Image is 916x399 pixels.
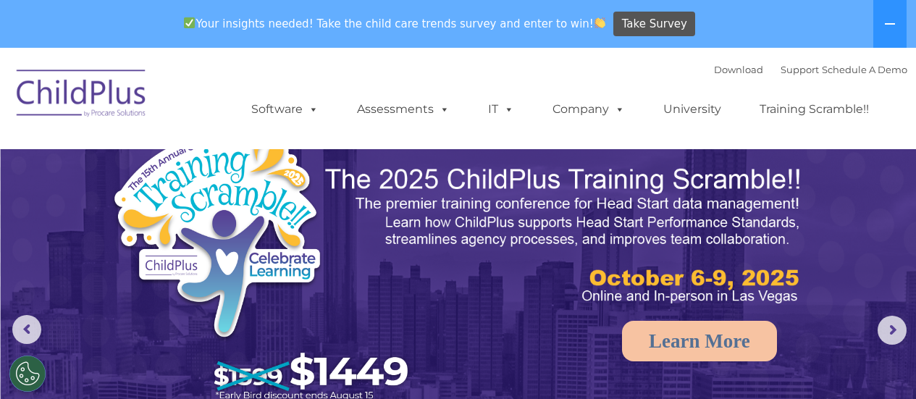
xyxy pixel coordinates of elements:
a: Assessments [343,95,464,124]
font: | [714,64,907,75]
a: Download [714,64,763,75]
a: IT [474,95,529,124]
button: Cookies Settings [9,356,46,392]
span: Your insights needed! Take the child care trends survey and enter to win! [178,9,612,38]
a: Company [538,95,639,124]
a: Learn More [622,321,777,361]
a: Software [237,95,333,124]
a: Take Survey [613,12,695,37]
a: Training Scramble!! [745,95,883,124]
a: University [649,95,736,124]
img: ChildPlus by Procare Solutions [9,59,154,132]
a: Schedule A Demo [822,64,907,75]
a: Support [781,64,819,75]
img: ✅ [184,17,195,28]
img: 👏 [594,17,605,28]
span: Take Survey [622,12,687,37]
